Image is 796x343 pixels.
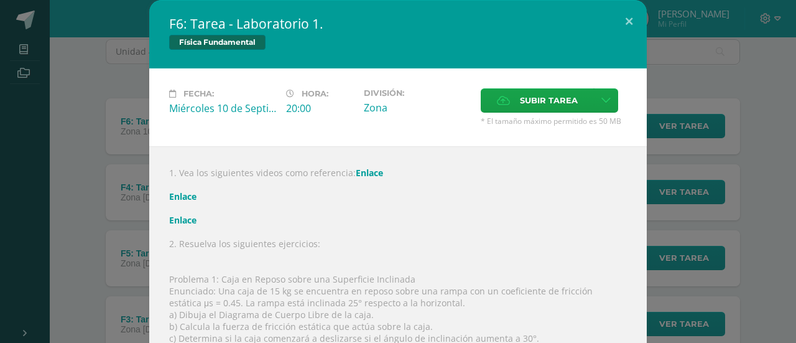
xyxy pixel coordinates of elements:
[169,15,627,32] h2: F6: Tarea - Laboratorio 1.
[356,167,383,179] a: Enlace
[302,89,328,98] span: Hora:
[481,116,627,126] span: * El tamaño máximo permitido es 50 MB
[364,101,471,115] div: Zona
[169,35,266,50] span: Física Fundamental
[520,89,578,112] span: Subir tarea
[169,190,197,202] a: Enlace
[364,88,471,98] label: División:
[169,101,276,115] div: Miércoles 10 de Septiembre
[183,89,214,98] span: Fecha:
[169,214,197,226] a: Enlace
[286,101,354,115] div: 20:00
